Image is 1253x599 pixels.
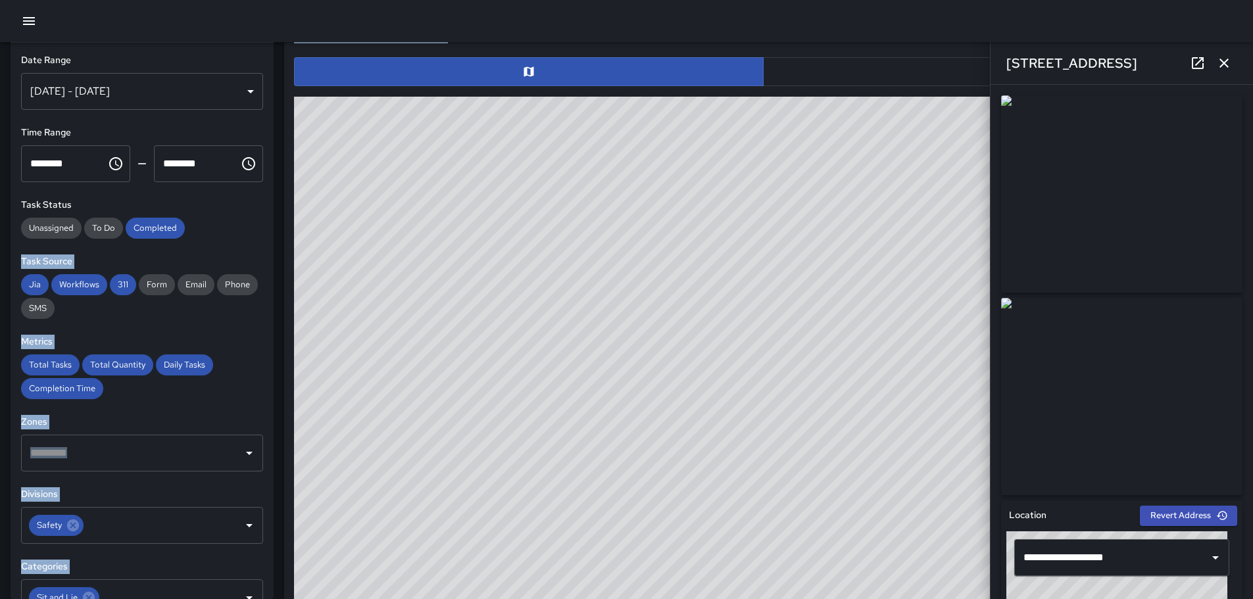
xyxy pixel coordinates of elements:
span: Completed [126,222,185,233]
button: Open [240,516,258,535]
div: SMS [21,298,55,319]
button: Open [240,444,258,462]
div: Daily Tasks [156,354,213,375]
span: Form [139,279,175,290]
div: Jia [21,274,49,295]
div: [DATE] - [DATE] [21,73,263,110]
span: Workflows [51,279,107,290]
div: To Do [84,218,123,239]
h6: Zones [21,415,263,429]
div: Workflows [51,274,107,295]
span: To Do [84,222,123,233]
span: Total Quantity [82,359,153,370]
button: Choose time, selected time is 11:59 PM [235,151,262,177]
span: Total Tasks [21,359,80,370]
span: Jia [21,279,49,290]
span: Daily Tasks [156,359,213,370]
div: Phone [217,274,258,295]
span: Safety [29,517,70,533]
h6: Categories [21,560,263,574]
h6: Task Source [21,254,263,269]
div: Completed [126,218,185,239]
h6: Metrics [21,335,263,349]
div: Total Tasks [21,354,80,375]
div: Safety [29,515,84,536]
span: SMS [21,302,55,314]
div: Total Quantity [82,354,153,375]
div: 311 [110,274,136,295]
div: Unassigned [21,218,82,239]
div: Completion Time [21,378,103,399]
span: Phone [217,279,258,290]
svg: Map [522,65,535,78]
div: Form [139,274,175,295]
h6: Task Status [21,198,263,212]
div: Email [178,274,214,295]
button: Choose time, selected time is 12:00 AM [103,151,129,177]
h6: Date Range [21,53,263,68]
span: Completion Time [21,383,103,394]
span: Unassigned [21,222,82,233]
button: Table [763,57,1233,86]
h6: Time Range [21,126,263,140]
h6: Divisions [21,487,263,502]
span: Email [178,279,214,290]
span: 311 [110,279,136,290]
button: Map [294,57,764,86]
